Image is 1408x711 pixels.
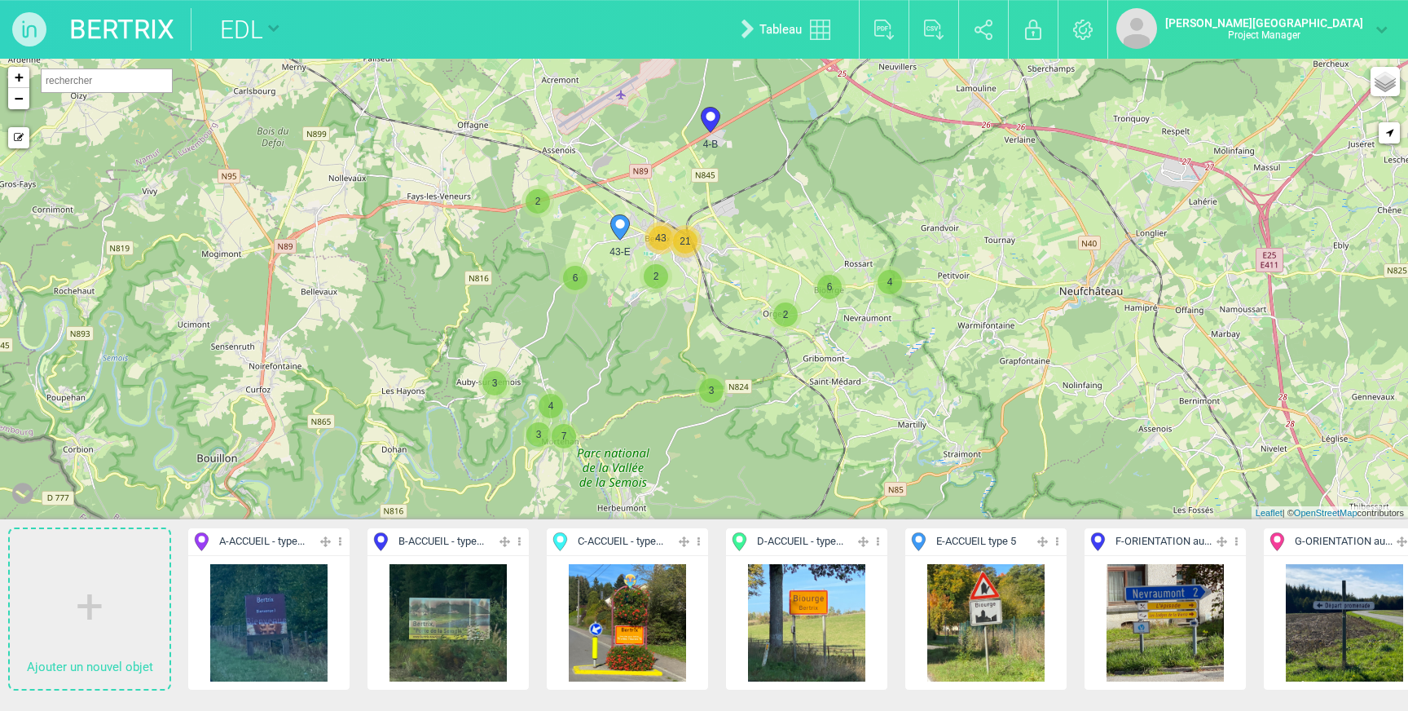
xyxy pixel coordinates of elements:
[975,20,993,40] img: share.svg
[1073,20,1093,40] img: settings.svg
[1252,506,1408,520] div: | © contributors
[69,8,174,51] a: BERTRIX
[1371,67,1400,96] a: Layers
[8,67,29,88] a: Zoom in
[1115,534,1212,550] span: F - ORIENTATION au...
[599,245,641,259] span: 43-E
[936,534,1016,550] span: E - ACCUEIL type 5
[388,563,508,683] img: 153401889017.jpe
[699,378,724,403] span: 3
[398,534,484,550] span: B - ACCUEIL - type...
[924,20,944,40] img: export_csv.svg
[526,422,551,447] span: 3
[878,270,902,294] span: 4
[1116,8,1388,49] a: [PERSON_NAME][GEOGRAPHIC_DATA]Project Manager
[728,3,851,55] a: Tableau
[926,563,1046,683] img: 153357964511.jpe
[649,226,673,250] span: 43
[1294,508,1357,518] a: OpenStreetMap
[1295,534,1393,550] span: G - ORIENTATION au...
[746,563,867,683] img: 153357093743.jpe
[1116,8,1157,49] img: default_avatar.png
[41,68,173,93] input: rechercher
[482,371,507,395] span: 3
[219,534,305,550] span: A - ACCUEIL - type...
[526,189,550,214] span: 2
[1256,508,1283,518] a: Leaflet
[567,563,688,683] img: 153357231277.jpe
[10,655,169,680] p: Ajouter un nouvel objet
[563,266,587,290] span: 6
[817,275,842,299] span: 6
[10,529,169,689] a: Ajouter un nouvel objet
[8,88,29,109] a: Zoom out
[539,394,563,418] span: 4
[689,137,732,152] span: 4-B
[1165,29,1363,41] p: Project Manager
[552,424,576,448] span: 7
[578,534,663,550] span: C - ACCUEIL - type...
[874,20,895,40] img: export_pdf.svg
[1284,563,1405,683] img: 153407367916.jpe
[1165,16,1363,29] strong: [PERSON_NAME][GEOGRAPHIC_DATA]
[773,303,798,327] span: 2
[810,20,830,40] img: tableau.svg
[1025,20,1041,40] img: locked.svg
[644,264,668,289] span: 2
[1105,563,1225,683] img: 153423738142.jpe
[757,534,843,550] span: D - ACCUEIL - type...
[209,563,329,683] img: 153402664058.jpe
[673,229,697,254] span: 21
